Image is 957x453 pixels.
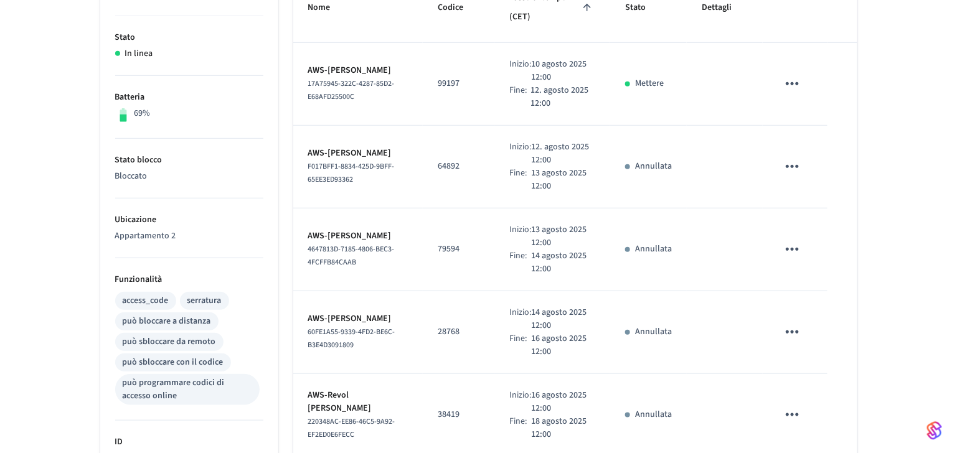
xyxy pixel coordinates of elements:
p: Annullata [635,160,672,173]
div: access_code [123,294,169,307]
div: Fine: [509,415,531,441]
p: 18 agosto 2025 12:00 [531,415,595,441]
p: 12. agosto 2025 12:00 [531,141,595,167]
p: In linea [125,47,153,60]
p: 79594 [438,243,479,256]
p: Stato [115,31,263,44]
p: Annullata [635,325,672,339]
p: AWS-[PERSON_NAME] [308,312,408,325]
p: 64892 [438,160,479,173]
span: F017BFF1-8834-425D-9BFF-65EE3ED93362 [308,161,395,185]
div: Inizio: [509,389,531,415]
p: 69% [134,107,150,120]
span: 17A75945-322C-4287-85D2-E68AFD25500C [308,78,395,102]
div: Inizio: [509,141,531,167]
p: Ubicazione [115,213,263,226]
p: 10 agosto 2025 12:00 [531,58,595,84]
p: 99197 [438,77,479,90]
p: 12. agosto 2025 12:00 [530,84,595,110]
p: Stato blocco [115,154,263,167]
p: AWS-[PERSON_NAME] [308,147,408,160]
p: 14 agosto 2025 12:00 [531,306,595,332]
p: Batteria [115,91,263,104]
div: Fine: [509,84,530,110]
p: 16 agosto 2025 12:00 [531,332,595,358]
p: AWS-Revol [PERSON_NAME] [308,389,408,415]
p: Annullata [635,243,672,256]
div: Fine: [509,167,531,193]
div: Inizio: [509,58,531,84]
p: ID [115,436,263,449]
div: Inizio: [509,223,531,250]
div: Fine: [509,332,531,358]
p: 13 agosto 2025 12:00 [531,167,595,193]
p: Annullata [635,408,672,421]
div: Inizio: [509,306,531,332]
p: Appartamento 2 [115,230,263,243]
p: Mettere [635,77,664,90]
p: 38419 [438,408,479,421]
span: 220348AC-EE86-46C5-9A92-EF2ED0E6FECC [308,416,395,440]
div: può sbloccare con il codice [123,356,224,369]
div: può programmare codici di accesso online [123,376,252,403]
div: serratura [187,294,222,307]
p: 13 agosto 2025 12:00 [531,223,595,250]
p: Bloccato [115,170,263,183]
div: può bloccare a distanza [123,315,211,328]
p: AWS-[PERSON_NAME] [308,230,408,243]
p: 14 agosto 2025 12:00 [531,250,595,276]
p: 28768 [438,325,479,339]
img: SeamLogoGradient.69752ec5.svg [927,421,942,441]
span: 60FE1A55-9339-4FD2-BE6C-B3E4D3091809 [308,327,395,350]
div: può sbloccare da remoto [123,335,216,348]
span: 4647813D-7185-4806-BEC3-4FCFFB84CAAB [308,244,395,268]
p: Funzionalità [115,273,263,286]
div: Fine: [509,250,531,276]
p: 16 agosto 2025 12:00 [531,389,595,415]
p: AWS-[PERSON_NAME] [308,64,408,77]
